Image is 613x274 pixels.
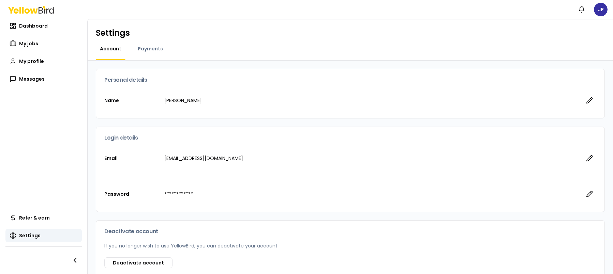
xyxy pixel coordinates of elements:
[104,77,596,83] h3: Personal details
[19,40,38,47] span: My jobs
[19,214,50,221] span: Refer & earn
[5,229,82,242] a: Settings
[19,58,44,65] span: My profile
[5,72,82,86] a: Messages
[19,232,41,239] span: Settings
[5,54,82,68] a: My profile
[104,191,159,197] p: Password
[104,155,159,162] p: Email
[134,45,167,52] a: Payments
[96,45,125,52] a: Account
[5,211,82,225] a: Refer & earn
[100,45,121,52] span: Account
[19,22,48,29] span: Dashboard
[104,257,173,268] button: Deactivate account
[5,37,82,50] a: My jobs
[104,229,596,234] h3: Deactivate account
[104,97,159,104] p: Name
[104,135,596,141] h3: Login details
[96,28,605,38] h1: Settings
[164,155,577,162] p: [EMAIL_ADDRESS][DOMAIN_NAME]
[138,45,163,52] span: Payments
[19,76,45,82] span: Messages
[594,3,608,16] span: JP
[164,97,577,104] p: [PERSON_NAME]
[104,242,596,249] p: If you no longer wish to use YellowBird, you can deactivate your account.
[5,19,82,33] a: Dashboard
